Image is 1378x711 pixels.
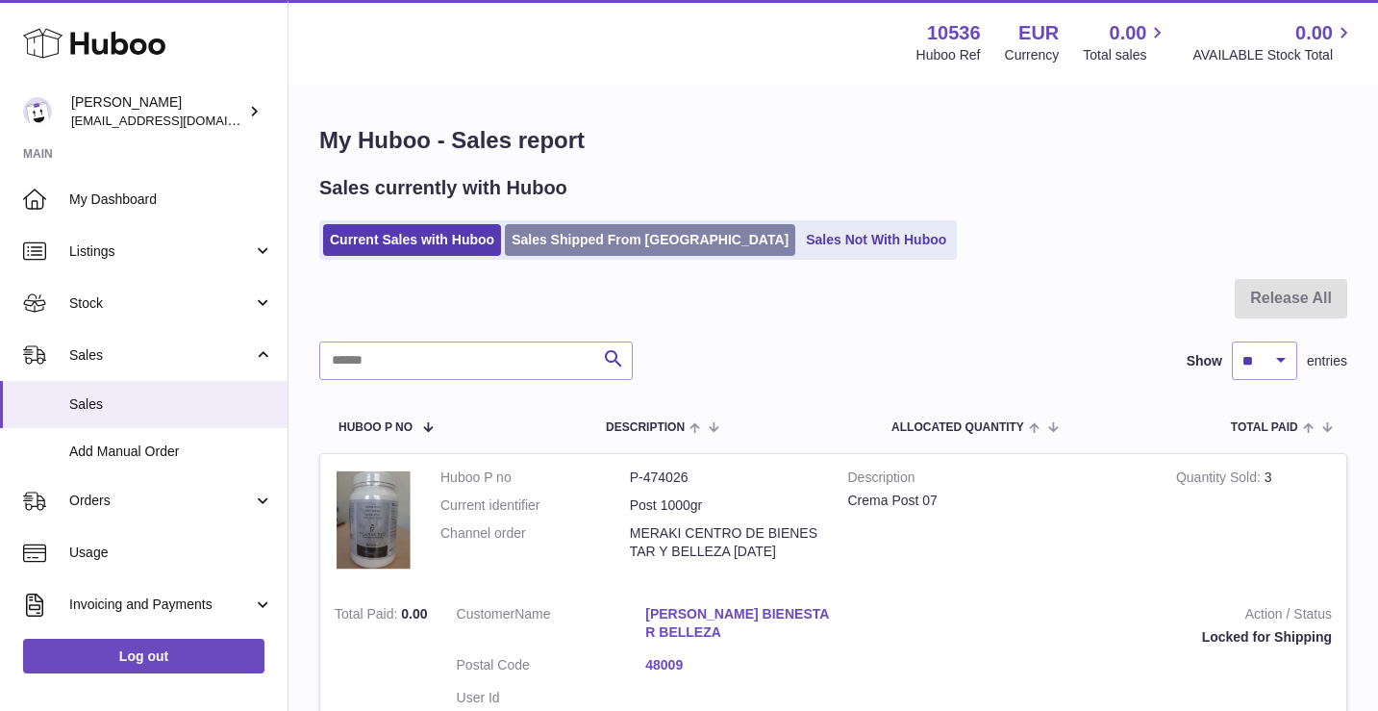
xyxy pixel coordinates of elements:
strong: Action / Status [864,605,1332,628]
span: entries [1307,352,1347,370]
span: 0.00 [401,606,427,622]
td: 3 [1162,454,1346,591]
strong: Quantity Sold [1176,470,1265,490]
span: AVAILABLE Stock Total [1192,46,1355,64]
span: Listings [69,242,253,261]
span: Usage [69,544,273,562]
h2: Sales currently with Huboo [319,175,567,201]
span: Stock [69,294,253,313]
img: riberoyepescamila@hotmail.com [23,97,52,126]
span: 0.00 [1110,20,1147,46]
div: Currency [1005,46,1060,64]
a: Log out [23,639,264,673]
dd: Post 1000gr [630,496,819,515]
div: Locked for Shipping [864,628,1332,647]
label: Show [1187,352,1222,370]
span: Total sales [1083,46,1168,64]
div: Crema Post 07 [848,492,1147,510]
span: Total paid [1231,421,1298,434]
a: 48009 [645,656,835,674]
a: 0.00 AVAILABLE Stock Total [1192,20,1355,64]
a: Sales Not With Huboo [799,224,953,256]
dt: User Id [457,689,646,707]
img: 1658821422.png [335,469,412,571]
strong: Description [848,469,1147,492]
span: Invoicing and Payments [69,596,253,614]
span: Sales [69,346,253,365]
span: Add Manual Order [69,443,273,461]
span: Customer [457,606,515,622]
dd: MERAKI CENTRO DE BIENESTAR Y BELLEZA [DATE] [630,524,819,561]
dt: Channel order [440,524,630,561]
div: Huboo Ref [916,46,981,64]
span: ALLOCATED Quantity [891,421,1024,434]
dt: Huboo P no [440,469,630,487]
a: Sales Shipped From [GEOGRAPHIC_DATA] [505,224,795,256]
span: Description [606,421,685,434]
h1: My Huboo - Sales report [319,125,1347,156]
div: [PERSON_NAME] [71,93,244,130]
span: 0.00 [1295,20,1333,46]
span: Sales [69,395,273,414]
span: My Dashboard [69,190,273,209]
dt: Postal Code [457,656,646,679]
span: [EMAIL_ADDRESS][DOMAIN_NAME] [71,113,283,128]
strong: Total Paid [335,606,401,626]
strong: 10536 [927,20,981,46]
dd: P-474026 [630,469,819,487]
dt: Current identifier [440,496,630,515]
strong: EUR [1018,20,1059,46]
span: Orders [69,492,253,510]
dt: Name [457,605,646,647]
a: [PERSON_NAME] BIENESTAR BELLEZA [645,605,835,642]
a: Current Sales with Huboo [323,224,501,256]
span: Huboo P no [338,421,413,434]
a: 0.00 Total sales [1083,20,1168,64]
